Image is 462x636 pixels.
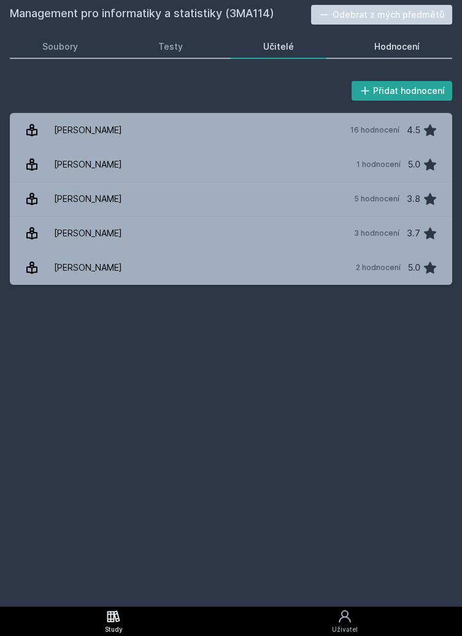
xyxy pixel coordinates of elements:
a: Hodnocení [341,34,452,59]
div: 1 hodnocení [356,160,401,169]
a: [PERSON_NAME] 16 hodnocení 4.5 [10,113,452,147]
a: [PERSON_NAME] 2 hodnocení 5.0 [10,250,452,285]
div: Uživatel [332,625,358,634]
div: [PERSON_NAME] [54,118,122,142]
div: Učitelé [263,41,294,53]
button: Přidat hodnocení [352,81,453,101]
div: [PERSON_NAME] [54,187,122,211]
a: [PERSON_NAME] 5 hodnocení 3.8 [10,182,452,216]
h2: Management pro informatiky a statistiky (3MA114) [10,5,311,25]
div: 3 hodnocení [354,228,399,238]
a: [PERSON_NAME] 1 hodnocení 5.0 [10,147,452,182]
div: 2 hodnocení [356,263,401,273]
a: Učitelé [231,34,327,59]
div: 5.0 [408,255,420,280]
div: 3.7 [407,221,420,246]
div: [PERSON_NAME] [54,255,122,280]
a: Testy [126,34,216,59]
div: Soubory [42,41,78,53]
div: Study [105,625,123,634]
a: Uživatel [227,607,462,636]
div: 16 hodnocení [350,125,399,135]
a: [PERSON_NAME] 3 hodnocení 3.7 [10,216,452,250]
div: Testy [158,41,183,53]
div: [PERSON_NAME] [54,152,122,177]
div: 3.8 [407,187,420,211]
button: Odebrat z mých předmětů [311,5,453,25]
div: Hodnocení [374,41,420,53]
a: Soubory [10,34,111,59]
div: [PERSON_NAME] [54,221,122,246]
div: 4.5 [407,118,420,142]
div: 5.0 [408,152,420,177]
div: 5 hodnocení [354,194,399,204]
